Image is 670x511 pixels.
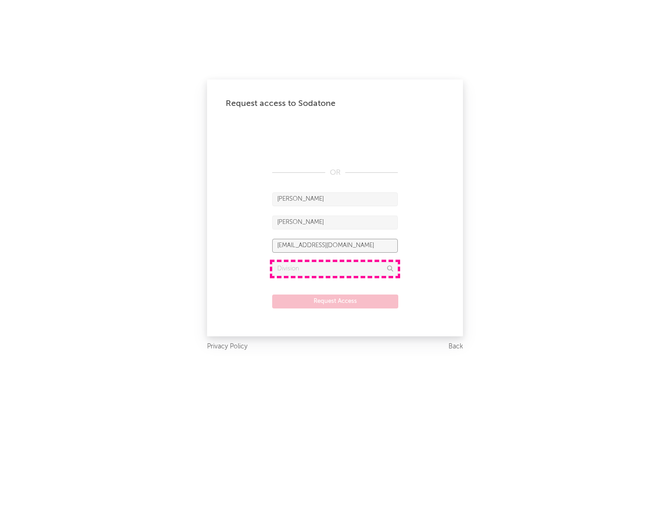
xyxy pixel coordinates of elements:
[207,341,248,353] a: Privacy Policy
[226,98,444,109] div: Request access to Sodatone
[272,239,398,253] input: Email
[272,295,398,308] button: Request Access
[272,192,398,206] input: First Name
[272,262,398,276] input: Division
[272,167,398,178] div: OR
[272,216,398,229] input: Last Name
[449,341,463,353] a: Back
